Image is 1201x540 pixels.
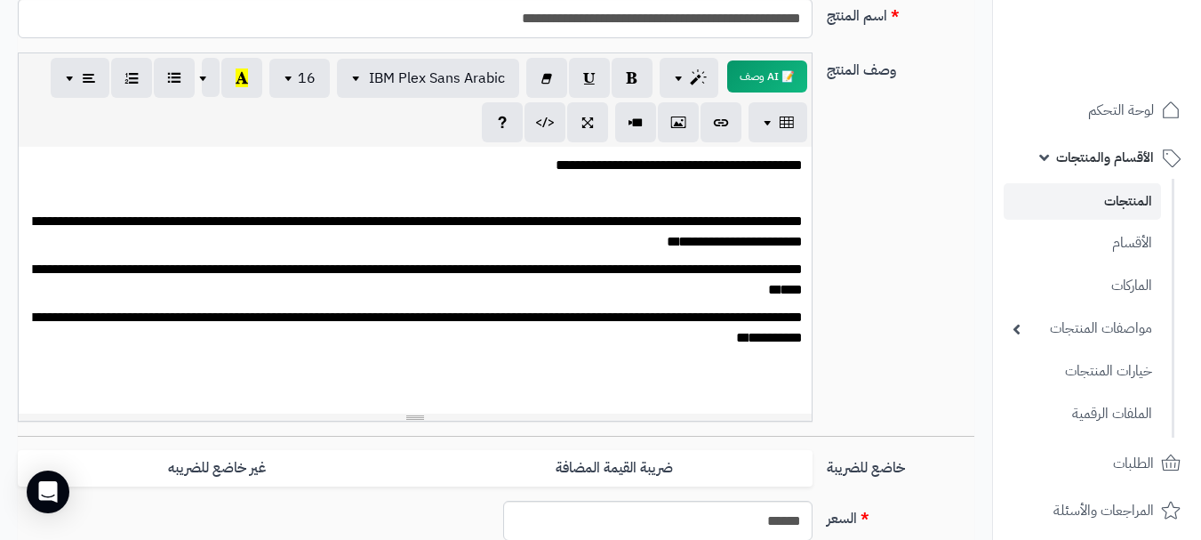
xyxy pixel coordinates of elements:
button: IBM Plex Sans Arabic [337,59,519,98]
a: الطلبات [1004,442,1190,485]
a: لوحة التحكم [1004,89,1190,132]
div: Open Intercom Messenger [27,471,69,513]
span: المراجعات والأسئلة [1053,498,1154,523]
span: IBM Plex Sans Arabic [369,68,505,89]
button: 📝 AI وصف [727,60,807,93]
label: ضريبة القيمة المضافة [415,450,813,487]
a: خيارات المنتجات [1004,352,1161,391]
a: الملفات الرقمية [1004,395,1161,433]
label: السعر [820,501,981,529]
img: logo-2.png [1080,13,1184,51]
span: الأقسام والمنتجات [1056,145,1154,170]
a: الماركات [1004,267,1161,305]
label: وصف المنتج [820,52,981,81]
a: المراجعات والأسئلة [1004,489,1190,532]
label: غير خاضع للضريبه [18,450,415,487]
a: الأقسام [1004,224,1161,262]
label: خاضع للضريبة [820,450,981,479]
span: الطلبات [1113,451,1154,476]
button: 16 [269,59,330,98]
span: 16 [298,68,316,89]
a: مواصفات المنتجات [1004,310,1161,348]
span: لوحة التحكم [1088,98,1154,123]
a: المنتجات [1004,183,1161,220]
